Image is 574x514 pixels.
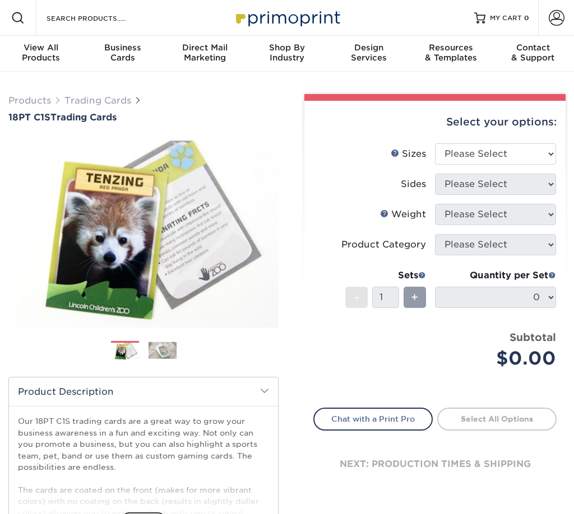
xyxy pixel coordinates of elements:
span: Resources [410,43,492,53]
div: next: production times & shipping [313,431,557,498]
a: Select All Options [437,408,557,430]
div: & Support [492,43,574,63]
span: Business [82,43,164,53]
h2: Product Description [9,377,278,406]
input: SEARCH PRODUCTS..... [45,11,155,25]
a: Chat with a Print Pro [313,408,433,430]
img: Trading Cards 02 [149,342,177,359]
span: - [354,289,359,306]
span: 0 [524,14,529,22]
img: Primoprint [231,6,343,30]
div: Cards [82,43,164,63]
a: Direct MailMarketing [164,36,246,72]
a: Products [8,95,51,106]
span: Contact [492,43,574,53]
div: & Templates [410,43,492,63]
span: 18PT C1S [8,112,50,123]
strong: Subtotal [510,331,556,343]
div: Sets [345,269,426,282]
div: Marketing [164,43,246,63]
span: + [411,289,418,306]
div: Select your options: [313,101,557,143]
span: MY CART [490,13,522,23]
div: Quantity per Set [435,269,556,282]
h1: Trading Cards [8,112,279,123]
span: Direct Mail [164,43,246,53]
div: $0.00 [443,345,556,372]
div: Industry [246,43,328,63]
span: Shop By [246,43,328,53]
div: Sides [401,177,426,191]
a: 18PT C1STrading Cards [8,112,279,123]
a: Resources& Templates [410,36,492,72]
div: Weight [380,208,426,221]
a: DesignServices [328,36,410,72]
div: Services [328,43,410,63]
div: Product Category [341,238,426,251]
a: Trading Cards [64,95,131,106]
a: BusinessCards [82,36,164,72]
a: Contact& Support [492,36,574,72]
a: Shop ByIndustry [246,36,328,72]
div: Sizes [391,147,426,161]
img: 18PT C1S 01 [8,141,279,328]
img: Trading Cards 01 [111,342,139,361]
span: Design [328,43,410,53]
